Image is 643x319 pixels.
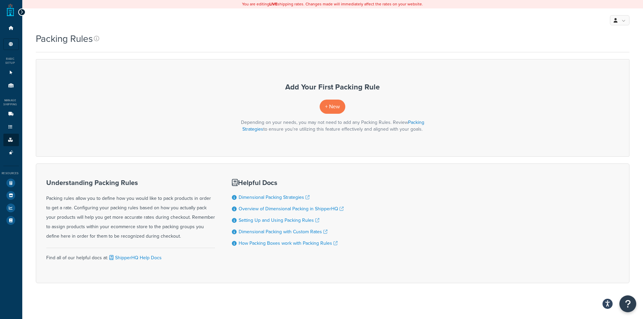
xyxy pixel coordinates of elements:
[239,217,319,224] a: Setting Up and Using Packing Rules
[3,134,19,146] li: Boxes
[320,100,345,113] a: + New
[3,108,19,121] li: Carriers
[36,32,93,45] h1: Packing Rules
[108,254,162,261] a: ShipperHQ Help Docs
[619,295,636,312] button: Open Resource Center
[239,228,327,235] a: Dimensional Packing with Custom Rates
[3,67,19,79] li: Websites
[325,103,340,110] span: + New
[3,202,19,214] li: Analytics
[46,179,215,241] div: Packing rules allow you to define how you would like to pack products in order to get a rate. Con...
[3,121,19,133] li: Shipping Rules
[46,248,215,263] div: Find all of our helpful docs at:
[242,119,424,133] a: PackingStrategies
[7,3,14,17] a: ShipperHQ Home
[3,79,19,92] li: Origins
[269,1,277,7] b: LIVE
[43,83,622,91] h3: Add Your First Packing Rule
[232,179,344,186] h3: Helpful Docs
[3,177,19,189] li: Test Your Rates
[239,240,338,247] a: How Packing Boxes work with Packing Rules
[3,22,19,34] li: Dashboard
[239,205,344,212] a: Overview of Dimensional Packing in ShipperHQ
[3,147,19,159] li: Advanced Features
[46,179,215,186] h3: Understanding Packing Rules
[3,189,19,202] li: Marketplace
[239,194,310,201] a: Dimensional Packing Strategies
[43,119,622,133] div: Depending on your needs, you may not need to add any Packing Rules. Review to ensure you're utili...
[3,214,19,227] li: Help Docs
